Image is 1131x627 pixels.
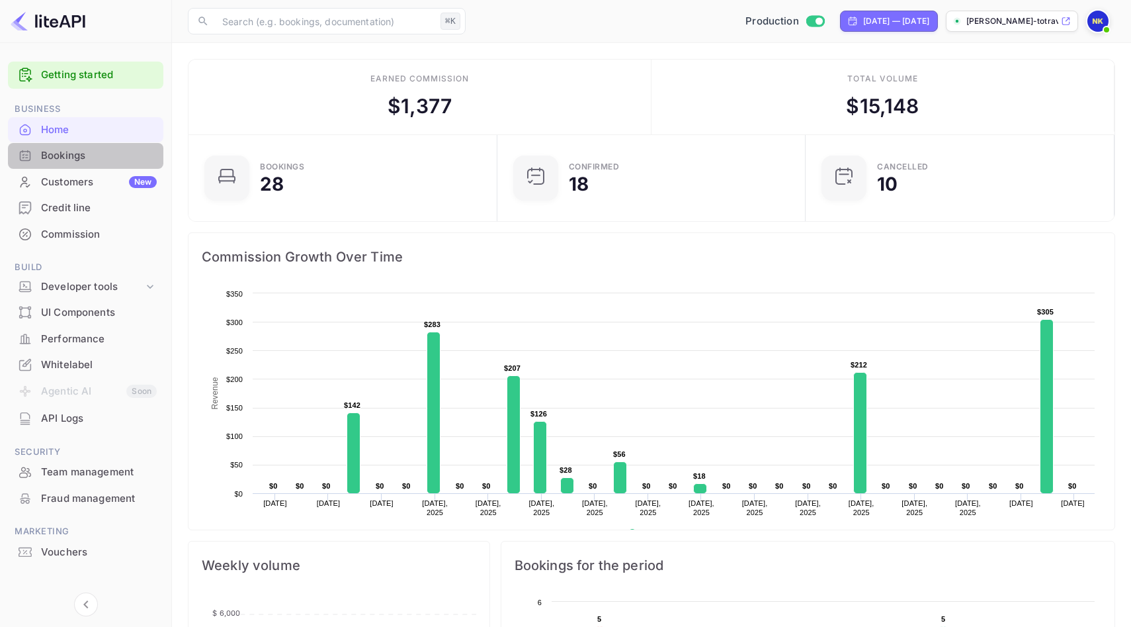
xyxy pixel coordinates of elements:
[210,377,220,409] text: Revenue
[537,599,541,606] text: 6
[846,91,919,121] div: $ 15,148
[8,195,163,221] div: Credit line
[8,445,163,459] span: Security
[202,555,476,576] span: Weekly volume
[440,13,460,30] div: ⌘K
[8,406,163,430] a: API Logs
[226,432,243,440] text: $100
[263,499,287,507] text: [DATE]
[1015,482,1024,490] text: $0
[8,406,163,432] div: API Logs
[41,491,157,506] div: Fraud management
[260,175,284,193] div: 28
[851,361,867,369] text: $212
[935,482,944,490] text: $0
[8,169,163,195] div: CustomersNew
[829,482,837,490] text: $0
[582,499,608,516] text: [DATE], 2025
[8,222,163,246] a: Commission
[641,529,675,538] text: Revenue
[749,482,757,490] text: $0
[8,540,163,565] div: Vouchers
[376,482,384,490] text: $0
[8,62,163,89] div: Getting started
[41,358,157,373] div: Whitelabel
[597,615,601,623] text: 5
[41,545,157,560] div: Vouchers
[41,201,157,216] div: Credit line
[8,143,163,169] div: Bookings
[41,305,157,320] div: UI Components
[456,482,464,490] text: $0
[742,499,768,516] text: [DATE], 2025
[669,482,677,490] text: $0
[8,169,163,194] a: CustomersNew
[901,499,927,516] text: [DATE], 2025
[230,461,243,469] text: $50
[689,499,714,516] text: [DATE], 2025
[8,195,163,220] a: Credit line
[847,73,918,85] div: Total volume
[226,404,243,412] text: $150
[388,91,452,121] div: $ 1,377
[613,450,626,458] text: $56
[775,482,784,490] text: $0
[8,326,163,351] a: Performance
[941,615,945,623] text: 5
[569,163,620,171] div: Confirmed
[476,499,501,516] text: [DATE], 2025
[8,352,163,378] div: Whitelabel
[795,499,821,516] text: [DATE], 2025
[8,486,163,510] a: Fraud management
[11,11,85,32] img: LiteAPI logo
[129,176,157,188] div: New
[8,352,163,377] a: Whitelabel
[966,15,1058,27] p: [PERSON_NAME]-totrave...
[740,14,829,29] div: Switch to Sandbox mode
[877,163,929,171] div: CANCELLED
[41,279,144,295] div: Developer tools
[1009,499,1033,507] text: [DATE]
[41,465,157,480] div: Team management
[422,499,448,516] text: [DATE], 2025
[322,482,331,490] text: $0
[8,117,163,143] div: Home
[955,499,981,516] text: [DATE], 2025
[863,15,929,27] div: [DATE] — [DATE]
[41,122,157,138] div: Home
[745,14,799,29] span: Production
[8,459,163,485] div: Team management
[909,482,917,490] text: $0
[226,375,243,383] text: $200
[840,11,938,32] div: Click to change the date range period
[214,8,435,34] input: Search (e.g. bookings, documentation)
[8,540,163,564] a: Vouchers
[802,482,811,490] text: $0
[41,332,157,347] div: Performance
[642,482,651,490] text: $0
[8,102,163,117] span: Business
[296,482,304,490] text: $0
[202,246,1101,267] span: Commission Growth Over Time
[370,499,394,507] text: [DATE]
[226,318,243,326] text: $300
[722,482,731,490] text: $0
[8,524,163,539] span: Marketing
[8,300,163,326] div: UI Components
[1037,308,1054,316] text: $305
[41,227,157,242] div: Commission
[370,73,468,85] div: Earned commission
[226,347,243,355] text: $250
[317,499,341,507] text: [DATE]
[693,472,706,480] text: $18
[560,466,572,474] text: $28
[528,499,554,516] text: [DATE], 2025
[1087,11,1109,32] img: Nikolas Kampas
[589,482,597,490] text: $0
[74,593,98,616] button: Collapse navigation
[8,117,163,142] a: Home
[41,175,157,190] div: Customers
[269,482,278,490] text: $0
[849,499,874,516] text: [DATE], 2025
[504,364,521,372] text: $207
